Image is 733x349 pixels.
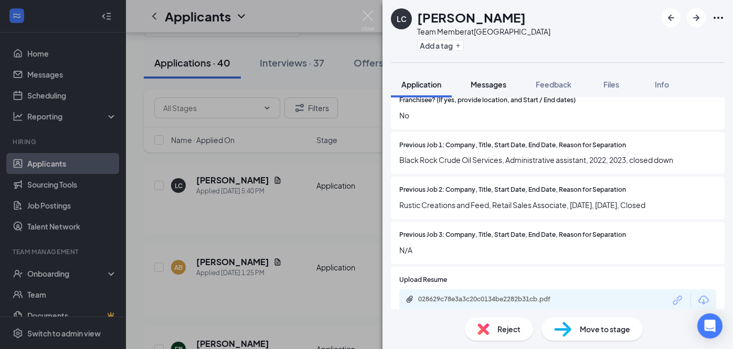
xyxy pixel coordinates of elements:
[417,8,526,26] h1: [PERSON_NAME]
[687,8,706,27] button: ArrowRight
[712,12,725,24] svg: Ellipses
[603,80,619,89] span: Files
[655,80,669,89] span: Info
[665,12,677,24] svg: ArrowLeftNew
[399,199,716,211] span: Rustic Creations and Feed, Retail Sales Associate, [DATE], [DATE], Closed
[399,230,626,240] span: Previous Job 3: Company, Title, Start Date, End Date, Reason for Separation
[471,80,506,89] span: Messages
[671,293,685,307] svg: Link
[418,295,565,303] div: 028629c78e3a3c20c0134be2282b31cb.pdf
[399,140,626,150] span: Previous Job 1: Company, Title, Start Date, End Date, Reason for Separation
[417,26,550,37] div: Team Member at [GEOGRAPHIC_DATA]
[697,313,723,339] div: Open Intercom Messenger
[399,110,716,121] span: No
[399,244,716,256] span: N/A
[580,323,630,335] span: Move to stage
[406,295,576,305] a: Paperclip028629c78e3a3c20c0134be2282b31cb.pdf
[697,294,710,307] svg: Download
[536,80,571,89] span: Feedback
[399,275,447,285] span: Upload Resume
[399,185,626,195] span: Previous Job 2: Company, Title, Start Date, End Date, Reason for Separation
[497,323,520,335] span: Reject
[401,80,441,89] span: Application
[455,42,461,49] svg: Plus
[406,295,414,303] svg: Paperclip
[399,154,716,166] span: Black Rock Crude Oil Services, Administrative assistant, 2022, 2023, closed down
[690,12,703,24] svg: ArrowRight
[662,8,681,27] button: ArrowLeftNew
[417,40,464,51] button: PlusAdd a tag
[397,14,407,24] div: LC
